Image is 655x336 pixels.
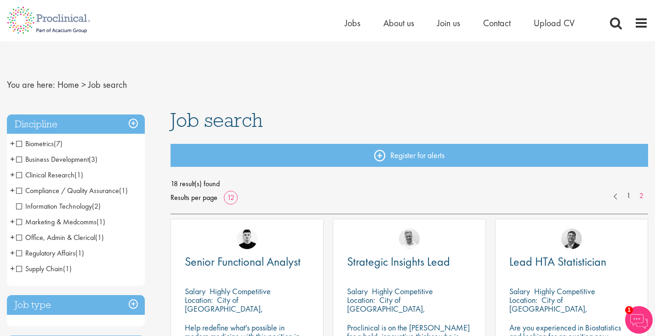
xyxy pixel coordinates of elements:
[509,295,537,305] span: Location:
[16,139,63,148] span: Biometrics
[81,79,86,91] span: >
[210,286,271,296] p: Highly Competitive
[534,17,575,29] a: Upload CV
[95,233,104,242] span: (1)
[399,228,420,249] img: Joshua Bye
[88,79,127,91] span: Job search
[75,248,84,258] span: (1)
[622,191,635,201] a: 1
[509,286,530,296] span: Salary
[383,17,414,29] a: About us
[89,154,97,164] span: (3)
[372,286,433,296] p: Highly Competitive
[16,217,105,227] span: Marketing & Medcomms
[561,228,582,249] img: Tom Magenis
[10,183,15,197] span: +
[347,256,472,268] a: Strategic Insights Lead
[97,217,105,227] span: (1)
[16,264,63,273] span: Supply Chain
[7,295,145,315] h3: Job type
[16,186,119,195] span: Compliance / Quality Assurance
[224,193,238,202] a: 12
[54,139,63,148] span: (7)
[10,137,15,150] span: +
[10,152,15,166] span: +
[10,246,15,260] span: +
[625,306,653,334] img: Chatbot
[185,295,263,323] p: City of [GEOGRAPHIC_DATA], [GEOGRAPHIC_DATA]
[16,201,92,211] span: Information Technology
[16,154,97,164] span: Business Development
[63,264,72,273] span: (1)
[509,254,606,269] span: Lead HTA Statistician
[16,233,95,242] span: Office, Admin & Clerical
[16,233,104,242] span: Office, Admin & Clerical
[509,295,587,323] p: City of [GEOGRAPHIC_DATA], [GEOGRAPHIC_DATA]
[185,286,205,296] span: Salary
[347,286,368,296] span: Salary
[16,139,54,148] span: Biometrics
[509,256,634,268] a: Lead HTA Statistician
[185,295,213,305] span: Location:
[185,254,301,269] span: Senior Functional Analyst
[16,154,89,164] span: Business Development
[10,168,15,182] span: +
[347,295,375,305] span: Location:
[237,228,257,249] img: Patrick Melody
[347,295,425,323] p: City of [GEOGRAPHIC_DATA], [GEOGRAPHIC_DATA]
[534,286,595,296] p: Highly Competitive
[10,215,15,228] span: +
[347,254,450,269] span: Strategic Insights Lead
[74,170,83,180] span: (1)
[7,114,145,134] h3: Discipline
[16,170,74,180] span: Clinical Research
[10,262,15,275] span: +
[171,191,217,205] span: Results per page
[171,144,648,167] a: Register for alerts
[16,264,72,273] span: Supply Chain
[16,170,83,180] span: Clinical Research
[16,248,75,258] span: Regulatory Affairs
[16,186,128,195] span: Compliance / Quality Assurance
[16,201,101,211] span: Information Technology
[635,191,648,201] a: 2
[119,186,128,195] span: (1)
[171,108,263,132] span: Job search
[16,217,97,227] span: Marketing & Medcomms
[92,201,101,211] span: (2)
[185,256,309,268] a: Senior Functional Analyst
[171,177,648,191] span: 18 result(s) found
[345,17,360,29] a: Jobs
[16,248,84,258] span: Regulatory Affairs
[7,79,55,91] span: You are here:
[10,230,15,244] span: +
[625,306,633,314] span: 1
[483,17,511,29] a: Contact
[437,17,460,29] a: Join us
[57,79,79,91] a: breadcrumb link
